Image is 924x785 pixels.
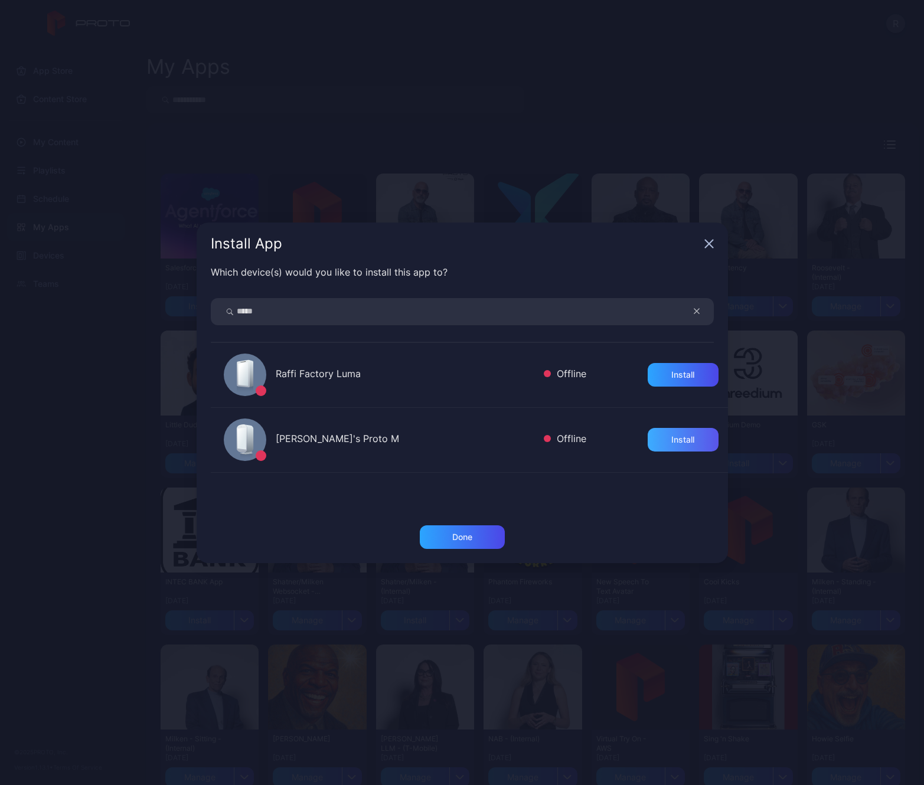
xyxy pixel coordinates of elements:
div: Raffi Factory Luma [276,367,534,384]
button: Done [420,525,505,549]
div: Offline [544,367,586,384]
div: [PERSON_NAME]'s Proto M [276,431,534,449]
div: Install App [211,237,700,251]
button: Install [648,428,719,452]
div: Done [452,532,472,542]
button: Install [648,363,719,387]
div: Offline [544,431,586,449]
div: Install [671,435,694,444]
div: Install [671,370,694,380]
div: Which device(s) would you like to install this app to? [211,265,714,279]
